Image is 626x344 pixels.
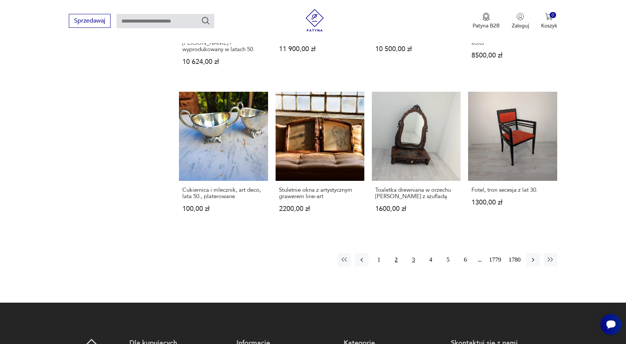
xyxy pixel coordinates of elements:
[372,92,461,226] a: Toaletka drewniana w orzechu Ludwik XIX z szufladąToaletka drewniana w orzechu [PERSON_NAME] z sz...
[182,59,264,65] p: 10 624,00 zł
[424,253,438,267] button: 4
[182,21,264,53] h3: Duńska tekowy regał vintage z biurkiem-półką i barkiem zaprojektowany przez [PERSON_NAME] i wypro...
[303,9,326,32] img: Patyna - sklep z meblami i dekoracjami vintage
[179,92,268,226] a: Cukiernica i mlecznik, art deco, lata 50., platerowaneCukiernica i mlecznik, art deco, lata 50., ...
[473,22,500,29] p: Patyna B2B
[482,13,490,21] img: Ikona medalu
[473,13,500,29] button: Patyna B2B
[279,187,361,200] h3: Stuletnie okna z artystycznym grawerem line-art
[441,253,455,267] button: 5
[512,13,529,29] button: Zaloguj
[471,52,553,59] p: 8500,00 zł
[550,12,556,18] div: 0
[279,46,361,52] p: 11 900,00 zł
[375,206,457,212] p: 1600,00 zł
[459,253,472,267] button: 6
[182,206,264,212] p: 100,00 zł
[276,92,364,226] a: Stuletnie okna z artystycznym grawerem line-artStuletnie okna z artystycznym grawerem line-art220...
[372,253,386,267] button: 1
[471,187,553,193] h3: Fotel, tron secesja z lat 30.
[375,46,457,52] p: 10 500,00 zł
[69,19,111,24] a: Sprzedawaj
[471,199,553,206] p: 1300,00 zł
[517,13,524,20] img: Ikonka użytkownika
[279,206,361,212] p: 2200,00 zł
[182,187,264,200] h3: Cukiernica i mlecznik, art deco, lata 50., platerowane
[471,21,553,46] h3: Sofa [PERSON_NAME] | [PERSON_NAME], 1989 rok | Świetny stan i niespotykany kolor
[69,14,111,28] button: Sprzedawaj
[375,187,457,200] h3: Toaletka drewniana w orzechu [PERSON_NAME] z szufladą
[541,22,557,29] p: Koszyk
[468,92,557,226] a: Fotel, tron secesja z lat 30.Fotel, tron secesja z lat 30.1300,00 zł
[541,13,557,29] button: 0Koszyk
[407,253,420,267] button: 3
[473,13,500,29] a: Ikona medaluPatyna B2B
[390,253,403,267] button: 2
[545,13,553,20] img: Ikona koszyka
[512,22,529,29] p: Zaloguj
[201,16,210,25] button: Szukaj
[487,253,503,267] button: 1779
[600,314,621,335] iframe: Smartsupp widget button
[507,253,523,267] button: 1780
